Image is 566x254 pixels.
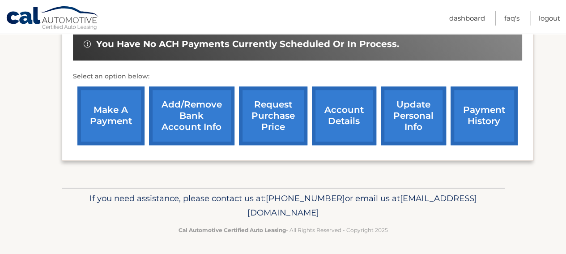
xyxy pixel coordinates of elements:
span: You have no ACH payments currently scheduled or in process. [96,39,399,50]
span: [PHONE_NUMBER] [266,193,345,203]
a: account details [312,86,376,145]
a: payment history [451,86,518,145]
strong: Cal Automotive Certified Auto Leasing [179,227,286,233]
p: If you need assistance, please contact us at: or email us at [68,191,499,220]
a: Dashboard [449,11,485,26]
img: alert-white.svg [84,40,91,47]
p: - All Rights Reserved - Copyright 2025 [68,225,499,235]
a: Add/Remove bank account info [149,86,234,145]
a: update personal info [381,86,446,145]
a: make a payment [77,86,145,145]
a: Logout [539,11,560,26]
a: request purchase price [239,86,307,145]
p: Select an option below: [73,71,522,82]
a: FAQ's [504,11,519,26]
a: Cal Automotive [6,6,100,32]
